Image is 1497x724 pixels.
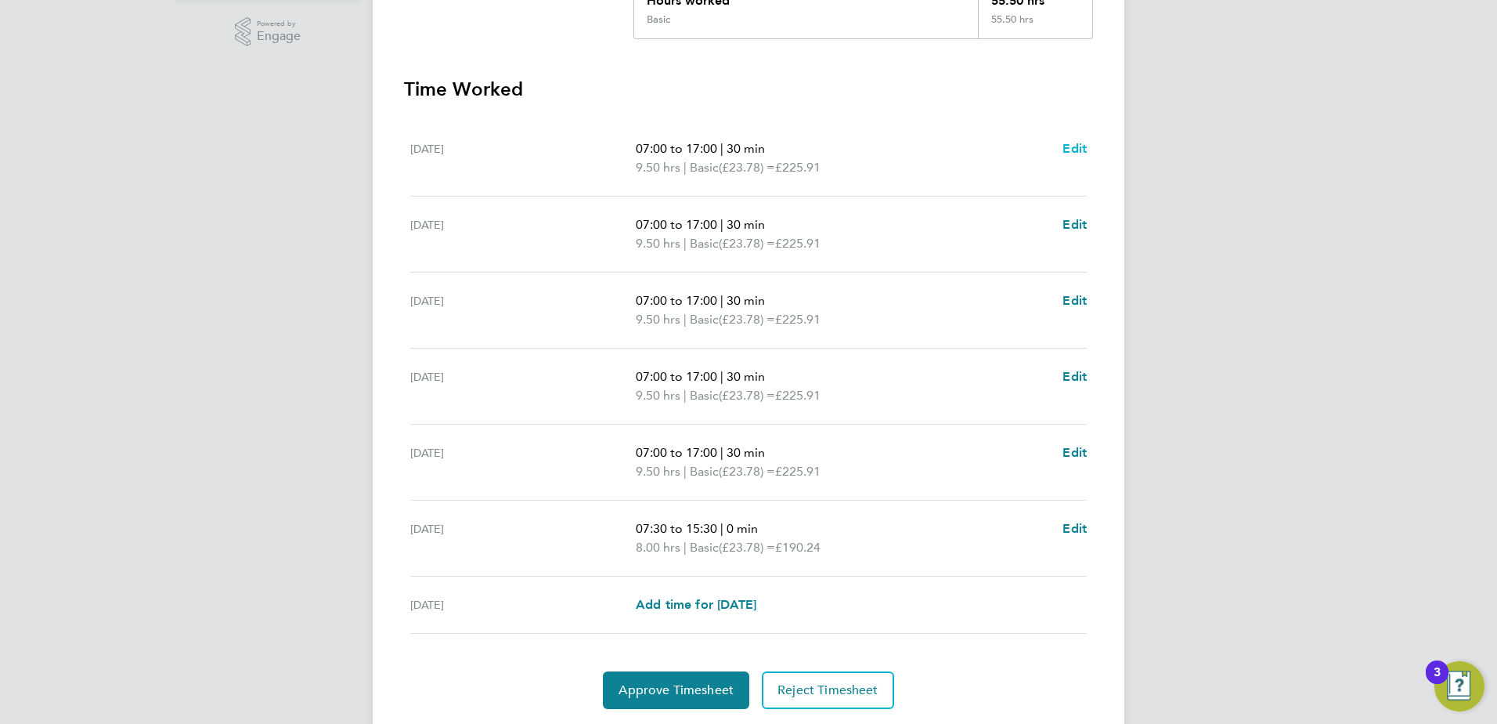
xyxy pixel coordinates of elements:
span: 9.50 hrs [636,388,680,403]
span: 07:00 to 17:00 [636,445,717,460]
div: [DATE] [410,443,636,481]
span: Basic [690,234,719,253]
a: Add time for [DATE] [636,595,756,614]
span: (£23.78) = [719,540,775,555]
span: Edit [1062,521,1087,536]
span: 07:00 to 17:00 [636,217,717,232]
span: | [684,464,687,479]
span: Approve Timesheet [619,682,734,698]
span: (£23.78) = [719,388,775,403]
span: Add time for [DATE] [636,597,756,612]
span: 30 min [727,217,765,232]
span: (£23.78) = [719,236,775,251]
span: 9.50 hrs [636,312,680,327]
span: | [684,236,687,251]
span: | [684,312,687,327]
span: | [684,540,687,555]
span: | [720,293,723,308]
span: Basic [690,538,719,557]
span: Basic [690,462,719,481]
span: 07:00 to 17:00 [636,141,717,156]
span: 07:30 to 15:30 [636,521,717,536]
button: Approve Timesheet [603,672,749,709]
span: Basic [690,386,719,405]
span: | [720,369,723,384]
span: 9.50 hrs [636,236,680,251]
span: 9.50 hrs [636,160,680,175]
span: 07:00 to 17:00 [636,293,717,308]
a: Powered byEngage [235,17,301,47]
span: | [720,141,723,156]
button: Reject Timesheet [762,672,894,709]
span: 9.50 hrs [636,464,680,479]
span: 8.00 hrs [636,540,680,555]
span: Basic [690,158,719,177]
span: Edit [1062,141,1087,156]
span: (£23.78) = [719,464,775,479]
span: Edit [1062,369,1087,384]
span: £225.91 [775,160,821,175]
span: | [720,217,723,232]
h3: Time Worked [404,77,1093,102]
a: Edit [1062,519,1087,538]
span: (£23.78) = [719,160,775,175]
div: [DATE] [410,215,636,253]
a: Edit [1062,139,1087,158]
div: [DATE] [410,519,636,557]
span: 30 min [727,293,765,308]
span: | [684,388,687,403]
span: Reject Timesheet [777,682,878,698]
span: Edit [1062,217,1087,232]
span: | [684,160,687,175]
div: [DATE] [410,291,636,329]
span: 30 min [727,445,765,460]
span: 30 min [727,141,765,156]
div: [DATE] [410,595,636,614]
span: 07:00 to 17:00 [636,369,717,384]
a: Edit [1062,443,1087,462]
span: Edit [1062,293,1087,308]
div: Basic [647,13,670,26]
span: (£23.78) = [719,312,775,327]
a: Edit [1062,291,1087,310]
div: [DATE] [410,367,636,405]
span: £225.91 [775,236,821,251]
button: Open Resource Center, 3 new notifications [1434,661,1484,711]
div: 3 [1434,672,1441,693]
span: £225.91 [775,312,821,327]
div: 55.50 hrs [978,13,1092,38]
span: | [720,521,723,536]
a: Edit [1062,215,1087,234]
a: Edit [1062,367,1087,386]
span: Basic [690,310,719,329]
div: [DATE] [410,139,636,177]
span: Edit [1062,445,1087,460]
span: £225.91 [775,388,821,403]
span: 0 min [727,521,758,536]
span: Powered by [257,17,301,31]
span: 30 min [727,369,765,384]
span: £225.91 [775,464,821,479]
span: £190.24 [775,540,821,555]
span: | [720,445,723,460]
span: Engage [257,30,301,43]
